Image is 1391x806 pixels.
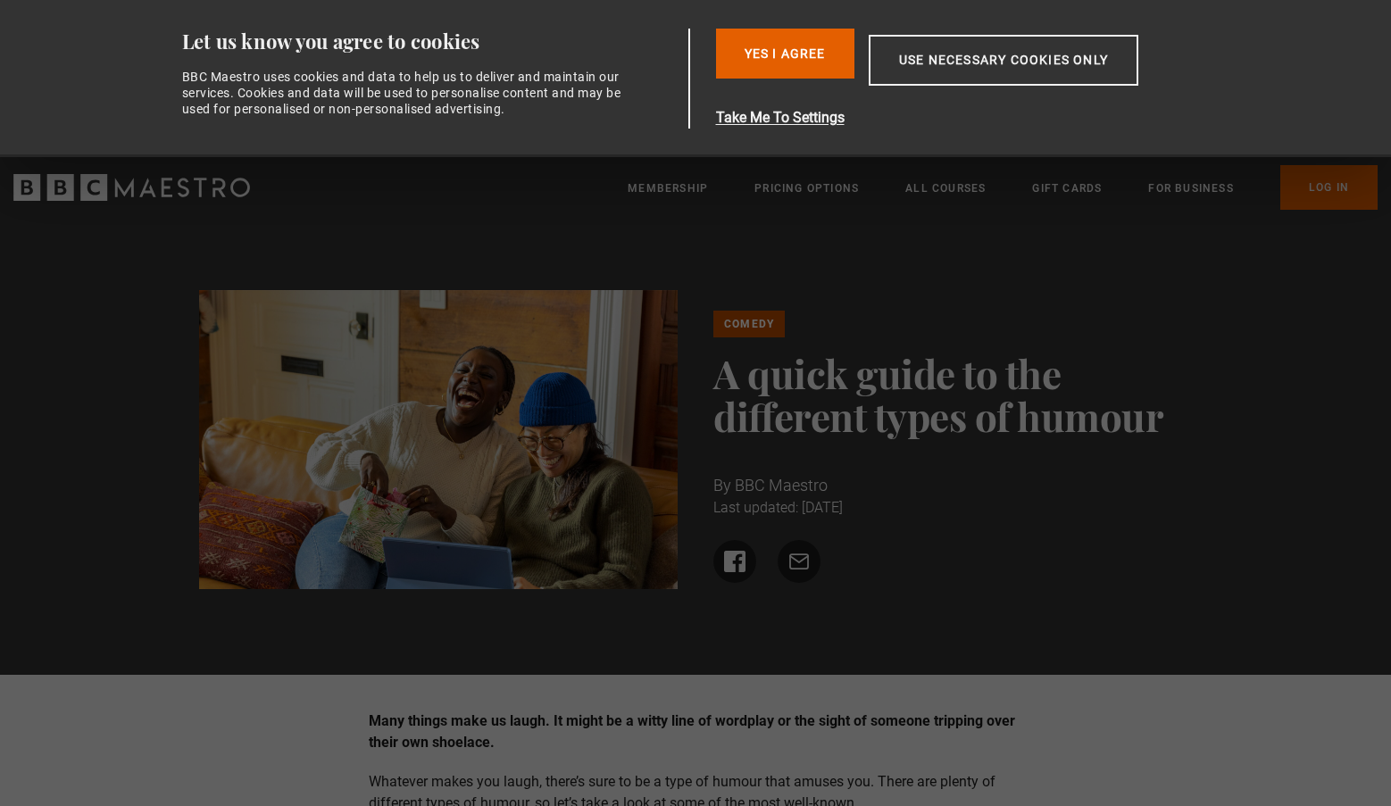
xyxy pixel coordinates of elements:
button: Yes I Agree [716,29,854,79]
a: Gift Cards [1032,179,1102,197]
span: By [713,476,731,494]
nav: Primary [628,165,1378,210]
button: Use necessary cookies only [869,35,1138,86]
svg: BBC Maestro [13,174,250,201]
a: For business [1148,179,1233,197]
a: Membership [628,179,708,197]
button: Take Me To Settings [716,107,1223,129]
img: people laughing [199,290,679,589]
a: Log In [1280,165,1378,210]
div: Let us know you agree to cookies [182,29,682,54]
time: Last updated: [DATE] [713,499,843,516]
a: Comedy [713,311,785,337]
a: Pricing Options [754,179,859,197]
h1: A quick guide to the different types of humour [713,352,1193,437]
strong: Many things make us laugh. It might be a witty line of wordplay or the sight of someone tripping ... [369,712,1015,751]
a: All Courses [905,179,986,197]
div: BBC Maestro uses cookies and data to help us to deliver and maintain our services. Cookies and da... [182,69,632,118]
span: BBC Maestro [735,476,828,494]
